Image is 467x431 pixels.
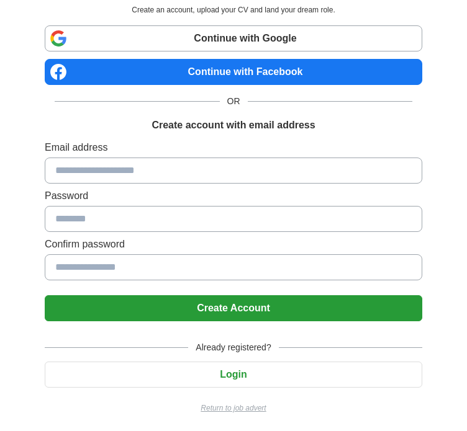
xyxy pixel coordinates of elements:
[45,25,422,51] a: Continue with Google
[45,369,422,380] a: Login
[45,59,422,85] a: Continue with Facebook
[45,402,422,414] a: Return to job advert
[45,237,422,252] label: Confirm password
[45,189,422,203] label: Password
[152,118,315,133] h1: Create account with email address
[220,95,248,108] span: OR
[45,295,422,321] button: Create Account
[188,341,278,354] span: Already registered?
[45,362,422,388] button: Login
[45,140,422,155] label: Email address
[47,4,420,16] p: Create an account, upload your CV and land your dream role.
